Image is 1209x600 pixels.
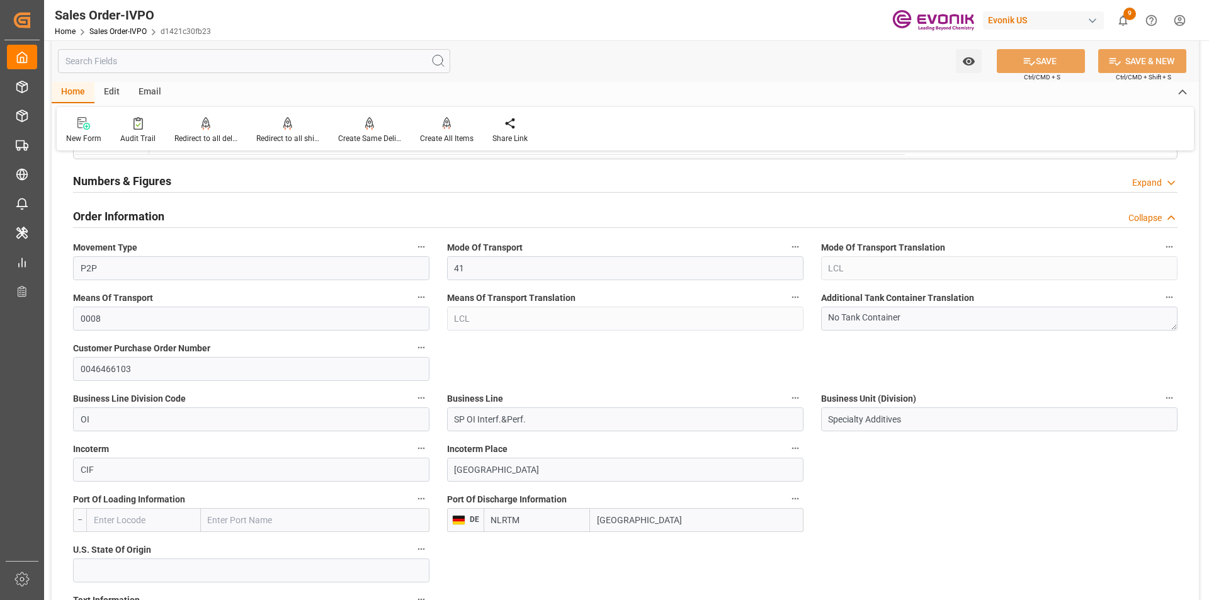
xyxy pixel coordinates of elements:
span: Mode Of Transport Translation [821,241,945,254]
div: Edit [94,82,129,103]
button: Port Of Loading Information [413,490,429,507]
button: Additional Tank Container Translation [1161,289,1178,305]
button: Customer Purchase Order Number [413,339,429,356]
textarea: No Tank Container [821,307,1178,331]
button: Incoterm [413,440,429,456]
div: Audit Trail [120,133,156,144]
div: Collapse [1128,212,1162,225]
input: Enter Port Name [201,508,429,532]
span: Means Of Transport [73,292,153,305]
button: SAVE & NEW [1098,49,1186,73]
span: U.S. State Of Origin [73,543,151,557]
span: Ctrl/CMD + Shift + S [1116,72,1171,82]
div: Create Same Delivery Date [338,133,401,144]
div: Redirect to all shipments [256,133,319,144]
span: Means Of Transport Translation [447,292,576,305]
span: Mode Of Transport [447,241,523,254]
div: Home [52,82,94,103]
span: Ctrl/CMD + S [1024,72,1060,82]
button: show 9 new notifications [1109,6,1137,35]
span: Business Unit (Division) [821,392,916,405]
button: open menu [956,49,982,73]
button: Help Center [1137,6,1166,35]
div: -- [73,508,86,532]
a: Home [55,27,76,36]
span: Incoterm [73,443,109,456]
button: Incoterm Place [787,440,803,456]
input: Search Fields [58,49,450,73]
span: Port Of Loading Information [73,493,185,506]
button: Means Of Transport [413,289,429,305]
h2: Numbers & Figures [73,173,171,190]
button: Evonik US [983,8,1109,32]
span: Movement Type [73,241,137,254]
div: Email [129,82,171,103]
div: Sales Order-IVPO [55,6,211,25]
button: Business Line Division Code [413,390,429,406]
a: Sales Order-IVPO [89,27,147,36]
div: Create All Items [420,133,474,144]
img: Evonik-brand-mark-Deep-Purple-RGB.jpeg_1700498283.jpeg [892,9,974,31]
span: DE [465,515,479,524]
button: Mode Of Transport [787,239,803,255]
input: Enter Locode [86,508,201,532]
div: New Form [66,133,101,144]
div: Expand [1132,176,1162,190]
div: Redirect to all deliveries [174,133,237,144]
span: Business Line Division Code [73,392,186,405]
button: Means Of Transport Translation [787,289,803,305]
span: 9 [1123,8,1136,20]
div: Share Link [492,133,528,144]
button: Business Line [787,390,803,406]
button: Business Unit (Division) [1161,390,1178,406]
img: country [452,515,465,525]
span: Customer Purchase Order Number [73,342,210,355]
button: Port Of Discharge Information [787,490,803,507]
span: Incoterm Place [447,443,508,456]
h2: Order Information [73,208,164,225]
button: SAVE [997,49,1085,73]
div: Evonik US [983,11,1104,30]
span: Additional Tank Container Translation [821,292,974,305]
input: Enter Port Name [590,508,803,532]
span: Port Of Discharge Information [447,493,567,506]
input: Enter Locode [484,508,590,532]
button: Movement Type [413,239,429,255]
button: U.S. State Of Origin [413,541,429,557]
span: Business Line [447,392,503,405]
button: Mode Of Transport Translation [1161,239,1178,255]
